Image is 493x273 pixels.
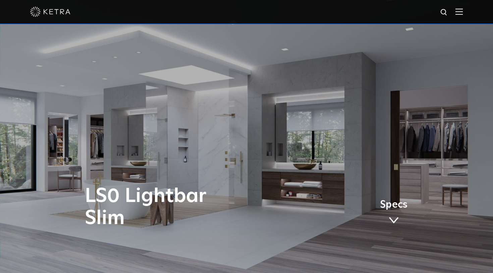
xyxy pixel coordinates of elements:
[85,185,274,229] h1: LS0 Lightbar Slim
[440,8,448,17] img: search icon
[455,8,463,15] img: Hamburger%20Nav.svg
[380,200,407,210] span: Specs
[30,7,70,17] img: ketra-logo-2019-white
[380,200,407,226] a: Specs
